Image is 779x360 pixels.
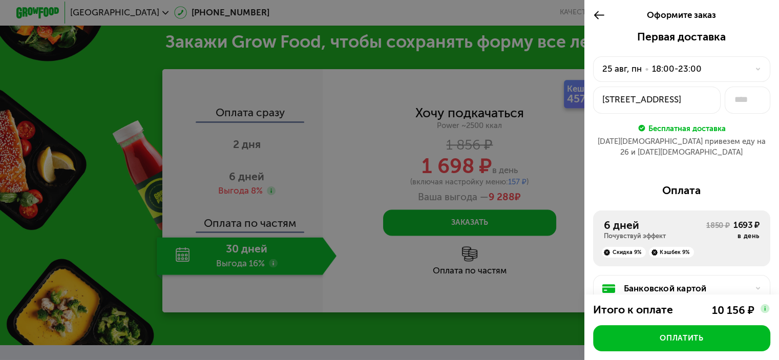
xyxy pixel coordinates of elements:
[593,325,770,351] button: Оплатить
[733,232,760,241] div: в день
[604,219,706,231] div: 6 дней
[602,247,646,258] div: Скидка 9%
[706,220,730,241] div: 1850 ₽
[593,184,770,197] div: Оплата
[604,232,706,241] div: Почувствуй эффект
[593,136,770,158] div: [DATE][DEMOGRAPHIC_DATA] привезем еду на 26 и [DATE][DEMOGRAPHIC_DATA]
[649,247,693,258] div: Кэшбек 9%
[733,219,760,231] div: 1693 ₽
[645,62,649,75] div: •
[602,93,712,106] div: [STREET_ADDRESS]
[593,87,721,114] button: [STREET_ADDRESS]
[602,62,642,75] div: 25 авг, пн
[647,10,716,20] span: Оформите заказ
[593,30,770,43] div: Первая доставка
[593,303,691,316] div: Итого к оплате
[652,62,702,75] div: 18:00-23:00
[648,122,726,134] div: Бесплатная доставка
[660,333,703,344] div: Оплатить
[711,304,754,316] div: 10 156 ₽
[624,282,748,295] div: Банковской картой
